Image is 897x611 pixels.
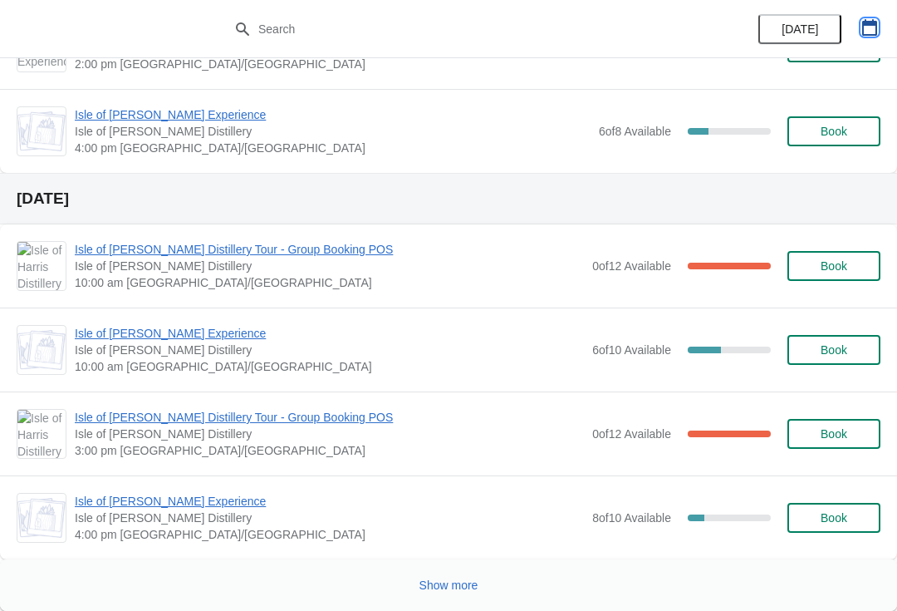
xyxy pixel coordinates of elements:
span: Isle of [PERSON_NAME] Experience [75,493,584,510]
span: [DATE] [782,22,818,36]
span: Book [821,125,847,138]
button: Show more [413,570,485,600]
span: Isle of [PERSON_NAME] Distillery [75,426,584,442]
span: 4:00 pm [GEOGRAPHIC_DATA]/[GEOGRAPHIC_DATA] [75,526,584,543]
span: 6 of 10 Available [592,343,671,357]
span: Book [821,259,847,273]
span: 0 of 12 Available [592,259,671,273]
span: 2:00 pm [GEOGRAPHIC_DATA]/[GEOGRAPHIC_DATA] [75,56,577,72]
span: Isle of [PERSON_NAME] Distillery [75,258,584,274]
button: Book [787,419,880,449]
button: Book [787,251,880,281]
h2: [DATE] [17,190,880,207]
span: 8 of 10 Available [592,511,671,525]
span: 3:00 pm [GEOGRAPHIC_DATA]/[GEOGRAPHIC_DATA] [75,442,584,459]
button: Book [787,503,880,533]
span: Isle of [PERSON_NAME] Distillery [75,342,584,358]
input: Search [257,14,673,44]
span: Isle of [PERSON_NAME] Distillery Tour - Group Booking POS [75,241,584,258]
span: 6 of 8 Available [599,125,671,138]
button: Book [787,335,880,365]
span: Book [821,427,847,441]
span: Isle of [PERSON_NAME] Distillery [75,123,591,140]
span: 4:00 pm [GEOGRAPHIC_DATA]/[GEOGRAPHIC_DATA] [75,140,591,156]
img: Isle of Harris Distillery Tour - Group Booking POS | Isle of Harris Distillery | 10:00 am Europe/... [17,242,66,290]
img: Isle of Harris Gin Experience | Isle of Harris Distillery | 10:00 am Europe/London [17,330,66,370]
span: 10:00 am [GEOGRAPHIC_DATA]/[GEOGRAPHIC_DATA] [75,274,584,291]
span: Book [821,343,847,357]
span: Isle of [PERSON_NAME] Distillery Tour - Group Booking POS [75,409,584,426]
span: Isle of [PERSON_NAME] Distillery [75,510,584,526]
span: 0 of 12 Available [592,427,671,441]
span: Show more [419,579,478,592]
span: 10:00 am [GEOGRAPHIC_DATA]/[GEOGRAPHIC_DATA] [75,358,584,375]
button: [DATE] [758,14,841,44]
button: Book [787,116,880,146]
span: Book [821,511,847,525]
img: Isle of Harris Gin Experience | Isle of Harris Distillery | 4:00 pm Europe/London [17,111,66,151]
img: Isle of Harris Gin Experience | Isle of Harris Distillery | 4:00 pm Europe/London [17,498,66,538]
span: Isle of [PERSON_NAME] Experience [75,325,584,342]
img: Isle of Harris Distillery Tour - Group Booking POS | Isle of Harris Distillery | 3:00 pm Europe/L... [17,410,66,458]
span: Isle of [PERSON_NAME] Experience [75,106,591,123]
